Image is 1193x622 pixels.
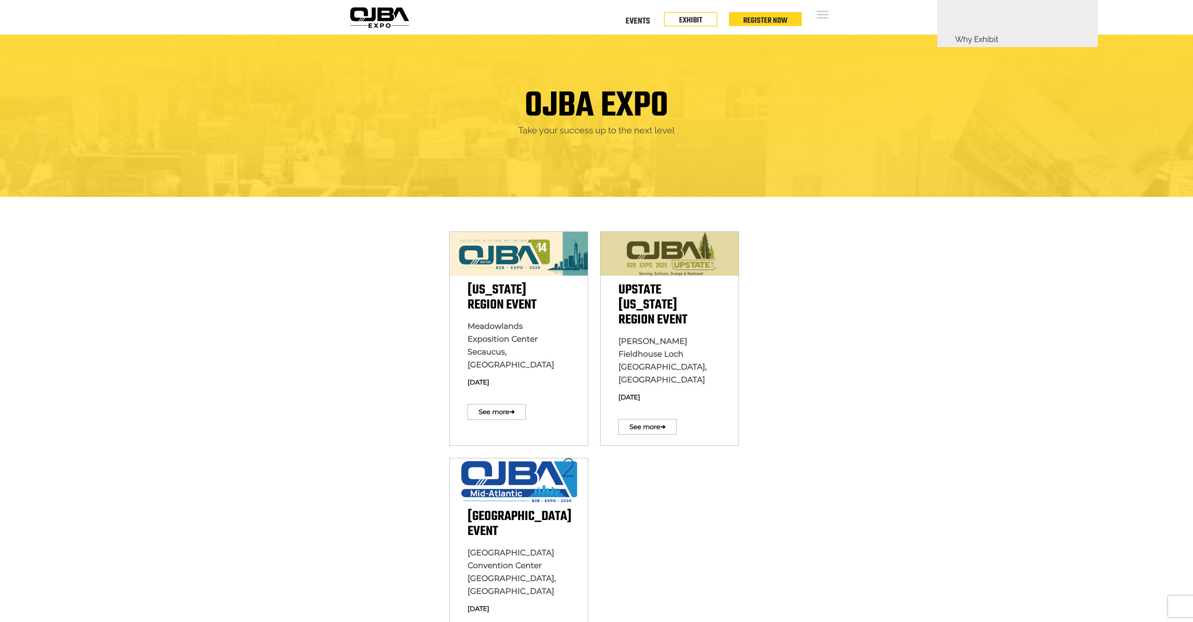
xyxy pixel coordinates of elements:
[468,506,572,542] span: [GEOGRAPHIC_DATA] Event
[679,14,702,26] a: EXHIBIT
[509,401,515,423] span: ➔
[468,605,489,613] span: [DATE]
[618,393,640,401] span: [DATE]
[468,378,489,386] span: [DATE]
[525,88,668,124] h1: OJBA EXPO
[618,419,677,435] a: See more➔
[352,124,841,136] h2: Take your success up to the next level
[468,280,536,315] span: [US_STATE] Region Event
[468,548,556,596] span: [GEOGRAPHIC_DATA] Convention Center [GEOGRAPHIC_DATA], [GEOGRAPHIC_DATA]
[743,15,787,27] a: Register Now
[660,416,666,438] span: ➔
[618,280,687,330] span: Upstate [US_STATE] Region Event
[955,29,1080,50] a: Why Exhibit
[468,404,526,420] a: See more➔
[618,336,707,384] span: [PERSON_NAME] Fieldhouse Loch [GEOGRAPHIC_DATA], [GEOGRAPHIC_DATA]
[468,321,554,369] span: Meadowlands Exposition Center Secaucus, [GEOGRAPHIC_DATA]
